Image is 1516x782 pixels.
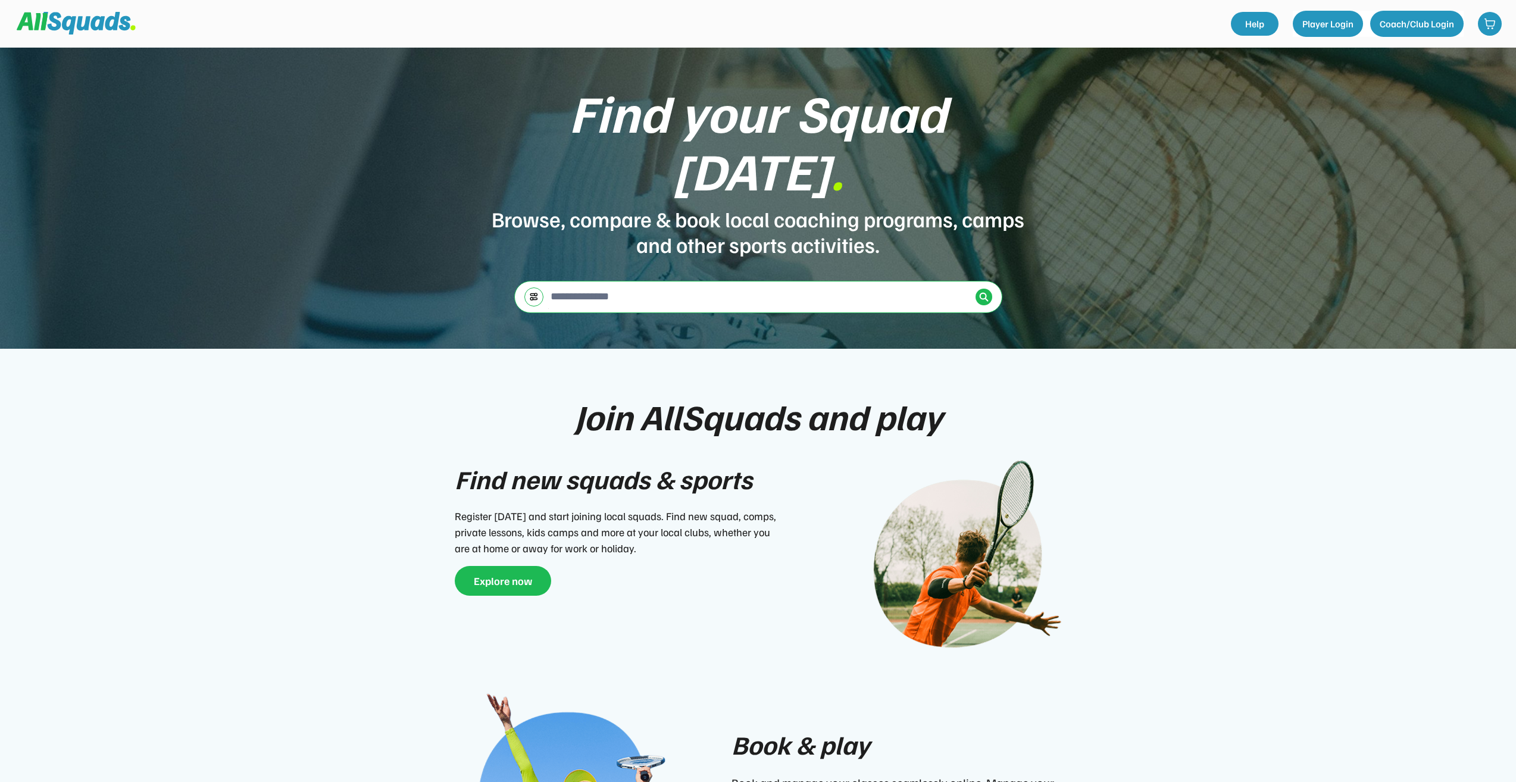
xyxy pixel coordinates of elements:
[17,12,136,35] img: Squad%20Logo.svg
[455,508,782,556] div: Register [DATE] and start joining local squads. Find new squad, comps, private lessons, kids camp...
[854,459,1062,668] img: Join-play-1.png
[574,396,942,436] div: Join AllSquads and play
[732,725,870,764] div: Book & play
[1293,11,1363,37] button: Player Login
[455,459,752,499] div: Find new squads & sports
[490,206,1026,257] div: Browse, compare & book local coaching programs, camps and other sports activities.
[1231,12,1279,36] a: Help
[1484,18,1496,30] img: shopping-cart-01%20%281%29.svg
[490,83,1026,199] div: Find your Squad [DATE]
[455,566,551,596] button: Explore now
[830,137,843,202] font: .
[979,292,989,302] img: Icon%20%2838%29.svg
[1370,11,1464,37] button: Coach/Club Login
[529,292,539,301] img: settings-03.svg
